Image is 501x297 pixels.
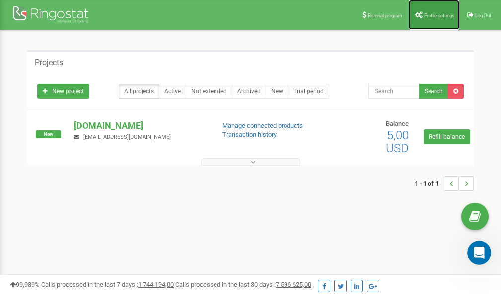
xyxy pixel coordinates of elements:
[415,176,444,191] span: 1 - 1 of 1
[159,84,186,99] a: Active
[475,13,491,18] span: Log Out
[386,128,409,155] span: 5,00 USD
[467,241,491,265] iframe: Intercom live chat
[424,13,454,18] span: Profile settings
[232,84,266,99] a: Archived
[36,130,61,138] span: New
[368,13,402,18] span: Referral program
[266,84,288,99] a: New
[74,119,206,132] p: [DOMAIN_NAME]
[419,84,448,99] button: Search
[222,131,277,138] a: Transaction history
[288,84,329,99] a: Trial period
[175,281,311,288] span: Calls processed in the last 30 days :
[83,134,171,140] span: [EMAIL_ADDRESS][DOMAIN_NAME]
[222,122,303,129] a: Manage connected products
[41,281,174,288] span: Calls processed in the last 7 days :
[119,84,159,99] a: All projects
[10,281,40,288] span: 99,989%
[138,281,174,288] u: 1 744 194,00
[368,84,420,99] input: Search
[186,84,232,99] a: Not extended
[386,120,409,127] span: Balance
[276,281,311,288] u: 7 596 625,00
[37,84,89,99] a: New project
[415,166,474,201] nav: ...
[35,59,63,67] h5: Projects
[424,129,470,144] a: Refill balance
